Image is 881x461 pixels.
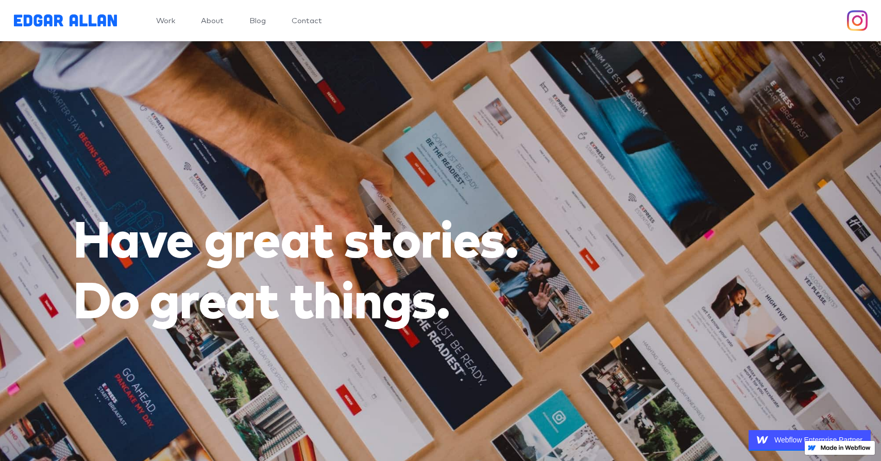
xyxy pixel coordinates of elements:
a: Work [156,17,175,25]
a: Blog [249,17,266,25]
img: Webflow [757,434,768,446]
h1: Have great stories. Do great things. [73,213,808,334]
a: Webflow Enterprise Partner [749,430,871,451]
a: Contact [292,17,322,25]
a: About [201,17,224,25]
img: Made in Webflow [820,445,871,450]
